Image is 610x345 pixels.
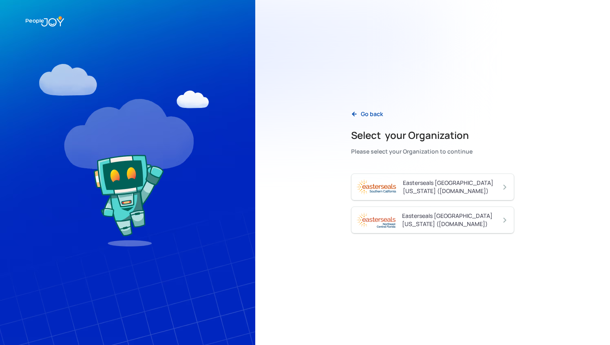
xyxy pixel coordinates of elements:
div: Easterseals [GEOGRAPHIC_DATA][US_STATE] ([DOMAIN_NAME]) [403,179,501,195]
a: Easterseals [GEOGRAPHIC_DATA][US_STATE] ([DOMAIN_NAME]) [351,174,514,200]
div: Please select your Organization to continue [351,146,473,157]
h2: Select your Organization [351,129,473,142]
a: Go back [345,105,389,122]
div: Go back [361,110,383,118]
a: Easterseals [GEOGRAPHIC_DATA][US_STATE] ([DOMAIN_NAME]) [351,207,514,233]
div: Easterseals [GEOGRAPHIC_DATA][US_STATE] ([DOMAIN_NAME]) [402,212,501,228]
